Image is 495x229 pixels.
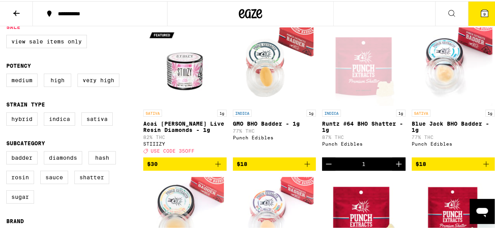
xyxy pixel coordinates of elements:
[233,26,316,156] a: Open page for GMO BHO Badder - 1g from Punch Edibles
[322,156,335,169] button: Decrement
[392,156,405,169] button: Increment
[6,61,31,68] legend: Potency
[6,23,20,29] legend: Sale
[396,108,405,115] p: 1g
[143,156,227,169] button: Add to bag
[40,169,68,183] label: Sauce
[147,160,158,166] span: $30
[88,150,116,163] label: Hash
[412,108,430,115] p: SATIVA
[322,133,405,139] p: 87% THC
[322,140,405,145] div: Punch Edibles
[74,169,109,183] label: Shatter
[44,72,71,86] label: High
[6,169,34,183] label: Rosin
[6,189,34,202] label: Sugar
[414,26,492,105] img: Punch Edibles - Blue Jack BHO Badder - 1g
[322,108,341,115] p: INDICA
[416,160,426,166] span: $18
[217,108,227,115] p: 1g
[6,111,38,124] label: Hybrid
[322,26,405,156] a: Open page for Runtz #64 BHO Shatter - 1g from Punch Edibles
[143,140,227,145] div: STIIIZY
[6,217,24,223] legend: Brand
[6,100,45,106] legend: Strain Type
[412,156,495,169] button: Add to bag
[6,150,38,163] label: Badder
[6,72,38,86] label: Medium
[143,133,227,139] p: 82% THC
[306,108,316,115] p: 1g
[143,119,227,132] p: Acai [PERSON_NAME] Live Resin Diamonds - 1g
[233,134,316,139] div: Punch Edibles
[143,108,162,115] p: SATIVA
[233,127,316,132] p: 77% THC
[233,108,252,115] p: INDICA
[322,119,405,132] p: Runtz #64 BHO Shatter - 1g
[412,119,495,132] p: Blue Jack BHO Badder - 1g
[233,119,316,126] p: GMO BHO Badder - 1g
[237,160,247,166] span: $18
[485,108,495,115] p: 1g
[146,26,224,105] img: STIIIZY - Acai Berry Live Resin Diamonds - 1g
[470,198,495,223] iframe: Button to launch messaging window
[44,111,75,124] label: Indica
[6,139,45,145] legend: Subcategory
[81,111,113,124] label: Sativa
[362,160,365,166] div: 1
[6,34,87,47] label: View Sale Items Only
[412,140,495,145] div: Punch Edibles
[151,147,194,152] span: USE CODE 35OFF
[412,26,495,156] a: Open page for Blue Jack BHO Badder - 1g from Punch Edibles
[233,156,316,169] button: Add to bag
[143,26,227,156] a: Open page for Acai Berry Live Resin Diamonds - 1g from STIIIZY
[44,150,82,163] label: Diamonds
[235,26,313,105] img: Punch Edibles - GMO BHO Badder - 1g
[412,133,495,139] p: 77% THC
[483,11,486,15] span: 9
[77,72,119,86] label: Very High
